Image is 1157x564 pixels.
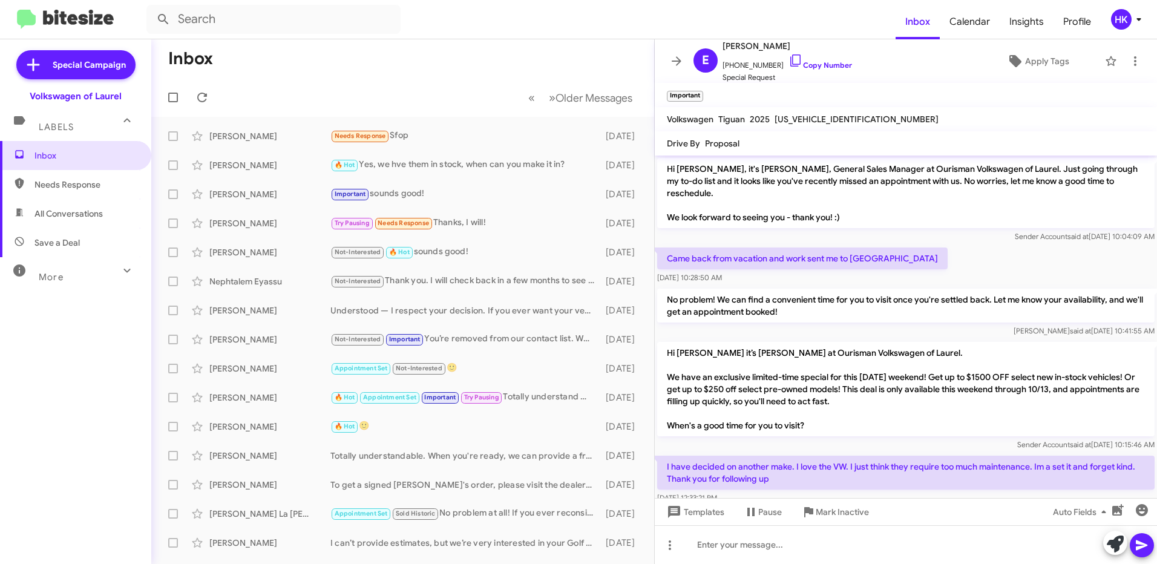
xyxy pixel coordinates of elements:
span: [PHONE_NUMBER] [723,53,852,71]
div: Nephtalem Eyassu [209,275,330,287]
div: Yes, we hve them in stock, when can you make it in? [330,158,600,172]
div: Totally understand — that’s stressful. When you’re ready, we would love to help! [330,390,600,404]
span: Labels [39,122,74,133]
div: [PERSON_NAME] [209,130,330,142]
p: Came back from vacation and work sent me to [GEOGRAPHIC_DATA] [657,248,948,269]
div: HK [1111,9,1132,30]
div: sounds good! [330,245,600,259]
a: Special Campaign [16,50,136,79]
nav: Page navigation example [522,85,640,110]
span: All Conversations [34,208,103,220]
span: Mark Inactive [816,501,869,523]
div: Thanks, I will! [330,216,600,230]
div: [PERSON_NAME] [209,537,330,549]
span: Not-Interested [335,248,381,256]
div: You’re removed from our contact list. We won’t send further messages. If you change your mind, fe... [330,332,600,346]
div: Sfop [330,129,600,143]
span: Appointment Set [335,510,388,517]
a: Profile [1054,4,1101,39]
span: Needs Response [335,132,386,140]
span: Needs Response [378,219,429,227]
span: Templates [664,501,724,523]
div: [DATE] [600,508,644,520]
span: [US_VEHICLE_IDENTIFICATION_NUMBER] [775,114,939,125]
div: sounds good! [330,187,600,201]
div: 🙂 [330,419,600,433]
div: 🙂 [330,361,600,375]
span: Special Campaign [53,59,126,71]
p: Hi [PERSON_NAME] it’s [PERSON_NAME] at Ourisman Volkswagen of Laurel. We have an exclusive limite... [657,342,1155,436]
p: Hi [PERSON_NAME], it's [PERSON_NAME], General Sales Manager at Ourisman Volkswagen of Laurel. Jus... [657,158,1155,228]
button: Next [542,85,640,110]
button: Pause [734,501,792,523]
div: [DATE] [600,450,644,462]
p: No problem! We can find a convenient time for you to visit once you're settled back. Let me know ... [657,289,1155,323]
span: said at [1070,440,1091,449]
div: [DATE] [600,479,644,491]
div: [PERSON_NAME] La [PERSON_NAME] [209,508,330,520]
a: Insights [1000,4,1054,39]
div: [PERSON_NAME] [209,304,330,316]
div: [DATE] [600,246,644,258]
span: Not-Interested [335,277,381,285]
span: Important [335,190,366,198]
div: No problem at all! If you ever reconsider, feel free to reach out. Enjoy driving your Golf R! Hav... [330,507,600,520]
a: Calendar [940,4,1000,39]
span: Proposal [705,138,739,149]
div: To get a signed [PERSON_NAME]'s order, please visit the dealership. We can assist you through the... [330,479,600,491]
span: 2025 [750,114,770,125]
button: Templates [655,501,734,523]
h1: Inbox [168,49,213,68]
span: Volkswagen [667,114,713,125]
div: [PERSON_NAME] [209,217,330,229]
span: More [39,272,64,283]
span: E [702,51,709,70]
div: Understood — I respect your decision. If you ever want your vehicle evaluated for purchase, reply... [330,304,600,316]
span: Not-Interested [335,335,381,343]
span: « [528,90,535,105]
div: [DATE] [600,392,644,404]
div: [PERSON_NAME] [209,362,330,375]
span: 🔥 Hot [335,393,355,401]
div: [DATE] [600,159,644,171]
div: [PERSON_NAME] [209,333,330,346]
span: Sender Account [DATE] 10:15:46 AM [1017,440,1155,449]
span: Appointment Set [363,393,416,401]
div: [DATE] [600,217,644,229]
span: [DATE] 12:33:21 PM [657,493,717,502]
span: 🔥 Hot [389,248,410,256]
div: [DATE] [600,421,644,433]
div: Totally understandable. When you're ready, we can provide a free appraisal and payoff estimate fo... [330,450,600,462]
button: HK [1101,9,1144,30]
button: Apply Tags [976,50,1099,72]
div: [PERSON_NAME] [209,479,330,491]
span: Save a Deal [34,237,80,249]
span: Not-Interested [396,364,442,372]
div: [DATE] [600,333,644,346]
div: [PERSON_NAME] [209,450,330,462]
span: Auto Fields [1053,501,1111,523]
span: said at [1070,326,1091,335]
div: [PERSON_NAME] [209,188,330,200]
span: Sold Historic [396,510,436,517]
div: I can’t provide estimates, but we’re very interested in your Golf Alltrack! I recommend booking a... [330,537,600,549]
span: Older Messages [556,91,632,105]
div: [DATE] [600,362,644,375]
a: Inbox [896,4,940,39]
span: Needs Response [34,179,137,191]
span: [PERSON_NAME] [723,39,852,53]
span: 🔥 Hot [335,422,355,430]
button: Previous [521,85,542,110]
div: [PERSON_NAME] [209,159,330,171]
span: Pause [758,501,782,523]
div: [DATE] [600,537,644,549]
input: Search [146,5,401,34]
span: [DATE] 10:28:50 AM [657,273,722,282]
div: [DATE] [600,304,644,316]
span: Try Pausing [464,393,499,401]
span: Special Request [723,71,852,84]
